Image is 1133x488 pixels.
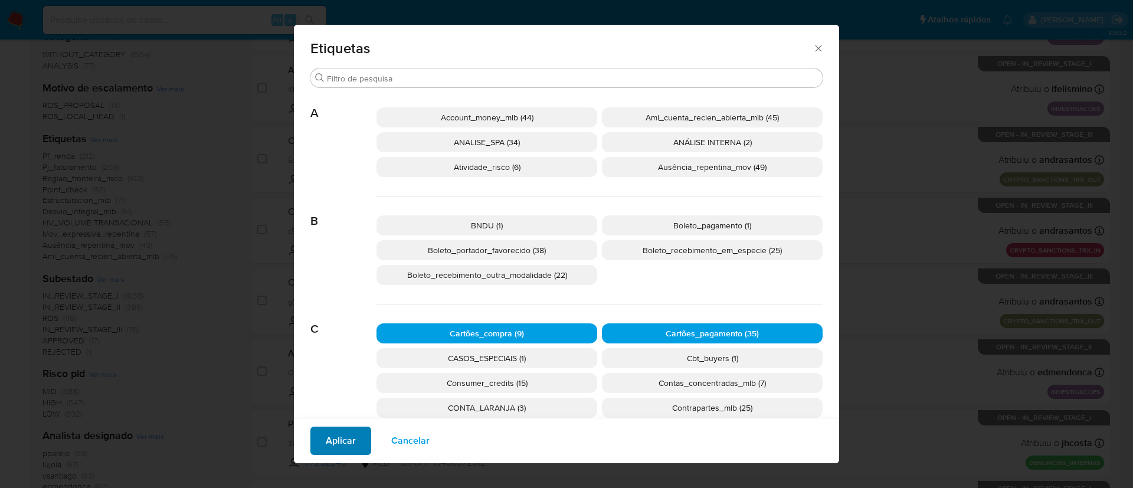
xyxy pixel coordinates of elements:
button: Buscar [315,73,325,83]
div: Boleto_recebimento_outra_modalidade (22) [376,265,597,285]
div: BNDU (1) [376,215,597,235]
div: Ausência_repentina_mov (49) [602,157,823,177]
div: Consumer_credits (15) [376,373,597,393]
span: A [310,89,376,120]
div: Account_money_mlb (44) [376,107,597,127]
div: Contrapartes_mlb (25) [602,398,823,418]
span: Etiquetas [310,41,813,55]
div: ANALISE_SPA (34) [376,132,597,152]
input: Filtro de pesquisa [327,73,818,84]
span: Contas_concentradas_mlb (7) [659,377,766,389]
div: Cartões_pagamento (35) [602,323,823,343]
div: Contas_concentradas_mlb (7) [602,373,823,393]
span: Contrapartes_mlb (25) [672,402,752,414]
span: C [310,304,376,336]
span: Cbt_buyers (1) [687,352,738,364]
span: Aplicar [326,428,356,454]
div: ANÁLISE INTERNA (2) [602,132,823,152]
div: Boleto_recebimento_em_especie (25) [602,240,823,260]
span: Aml_cuenta_recien_abierta_mlb (45) [646,112,779,123]
span: ANÁLISE INTERNA (2) [673,136,752,148]
button: Fechar [813,42,823,53]
div: Cbt_buyers (1) [602,348,823,368]
span: ANALISE_SPA (34) [454,136,520,148]
div: CASOS_ESPECIAIS (1) [376,348,597,368]
span: BNDU (1) [471,220,503,231]
button: Cancelar [376,427,445,455]
div: Cartões_compra (9) [376,323,597,343]
div: Boleto_pagamento (1) [602,215,823,235]
div: CONTA_LARANJA (3) [376,398,597,418]
span: Boleto_pagamento (1) [673,220,751,231]
span: Cancelar [391,428,430,454]
span: Boleto_recebimento_em_especie (25) [643,244,782,256]
div: Boleto_portador_favorecido (38) [376,240,597,260]
span: CASOS_ESPECIAIS (1) [448,352,526,364]
span: Consumer_credits (15) [447,377,528,389]
div: Atividade_risco (6) [376,157,597,177]
span: Account_money_mlb (44) [441,112,533,123]
button: Aplicar [310,427,371,455]
span: B [310,196,376,228]
span: Boleto_recebimento_outra_modalidade (22) [407,269,567,281]
span: Cartões_compra (9) [450,327,524,339]
span: Boleto_portador_favorecido (38) [428,244,546,256]
div: Aml_cuenta_recien_abierta_mlb (45) [602,107,823,127]
span: Cartões_pagamento (35) [666,327,759,339]
span: CONTA_LARANJA (3) [448,402,526,414]
span: Ausência_repentina_mov (49) [658,161,767,173]
span: Atividade_risco (6) [454,161,520,173]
